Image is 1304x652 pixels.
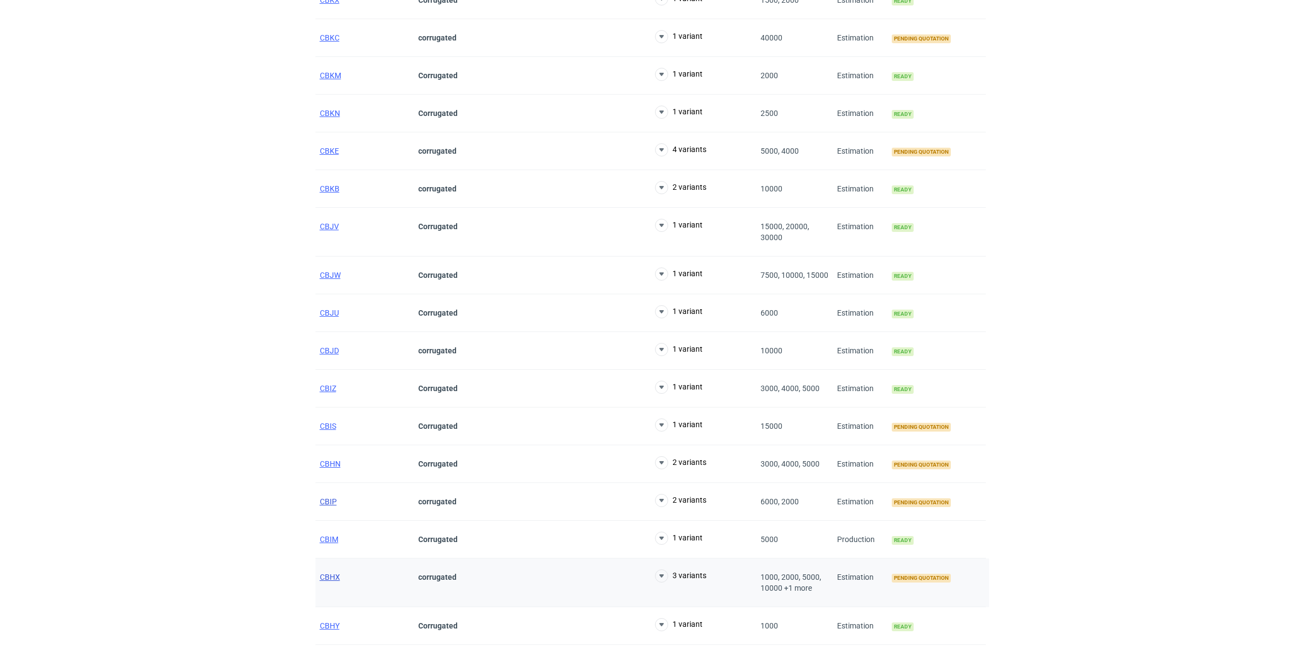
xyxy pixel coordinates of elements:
[655,381,703,394] button: 1 variant
[833,257,887,294] div: Estimation
[418,71,458,80] strong: Corrugated
[892,574,951,583] span: Pending quotation
[320,346,339,355] a: CBJD
[761,535,778,544] span: 5000
[320,459,341,468] a: CBHN
[833,208,887,257] div: Estimation
[418,147,457,155] strong: corrugated
[320,222,339,231] span: CBJV
[418,308,458,317] strong: Corrugated
[655,219,703,232] button: 1 variant
[418,222,458,231] strong: Corrugated
[418,271,458,280] strong: Corrugated
[761,222,809,242] span: 15000, 20000, 30000
[418,573,457,581] strong: corrugated
[833,95,887,132] div: Estimation
[418,422,458,430] strong: Corrugated
[761,573,821,592] span: 1000, 2000, 5000, 10000 +1 more
[320,271,341,280] a: CBJW
[655,143,706,156] button: 4 variants
[892,423,951,432] span: Pending quotation
[418,535,458,544] strong: Corrugated
[655,618,703,631] button: 1 variant
[655,106,703,119] button: 1 variant
[833,132,887,170] div: Estimation
[418,459,458,468] strong: Corrugated
[418,346,457,355] strong: corrugated
[761,271,828,280] span: 7500, 10000, 15000
[892,385,914,394] span: Ready
[320,384,336,393] span: CBIZ
[655,30,703,43] button: 1 variant
[761,459,820,468] span: 3000, 4000, 5000
[320,422,336,430] span: CBIS
[892,536,914,545] span: Ready
[892,223,914,232] span: Ready
[418,33,457,42] strong: corrugated
[320,184,340,193] a: CBKB
[761,422,782,430] span: 15000
[320,147,339,155] a: CBKE
[655,267,703,281] button: 1 variant
[655,181,706,194] button: 2 variants
[320,573,340,581] a: CBHX
[833,558,887,607] div: Estimation
[418,621,458,630] strong: Corrugated
[761,71,778,80] span: 2000
[892,310,914,318] span: Ready
[655,305,703,318] button: 1 variant
[655,68,703,81] button: 1 variant
[655,456,706,469] button: 2 variants
[320,497,337,506] a: CBIP
[418,497,457,506] strong: corrugated
[833,408,887,445] div: Estimation
[892,72,914,81] span: Ready
[833,294,887,332] div: Estimation
[320,71,341,80] a: CBKM
[892,498,951,507] span: Pending quotation
[320,621,340,630] a: CBHY
[655,532,703,545] button: 1 variant
[655,569,706,583] button: 3 variants
[320,308,339,317] a: CBJU
[761,497,799,506] span: 6000, 2000
[833,483,887,521] div: Estimation
[892,347,914,356] span: Ready
[833,19,887,57] div: Estimation
[833,332,887,370] div: Estimation
[761,346,782,355] span: 10000
[833,57,887,95] div: Estimation
[320,33,340,42] a: CBKC
[892,110,914,119] span: Ready
[761,621,778,630] span: 1000
[418,384,458,393] strong: Corrugated
[833,445,887,483] div: Estimation
[655,343,703,356] button: 1 variant
[892,461,951,469] span: Pending quotation
[833,370,887,408] div: Estimation
[418,109,458,118] strong: Corrugated
[761,109,778,118] span: 2500
[655,494,706,507] button: 2 variants
[833,170,887,208] div: Estimation
[418,184,457,193] strong: corrugated
[892,185,914,194] span: Ready
[761,33,782,42] span: 40000
[761,147,799,155] span: 5000, 4000
[892,148,951,156] span: Pending quotation
[320,535,338,544] a: CBIM
[761,384,820,393] span: 3000, 4000, 5000
[892,622,914,631] span: Ready
[761,184,782,193] span: 10000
